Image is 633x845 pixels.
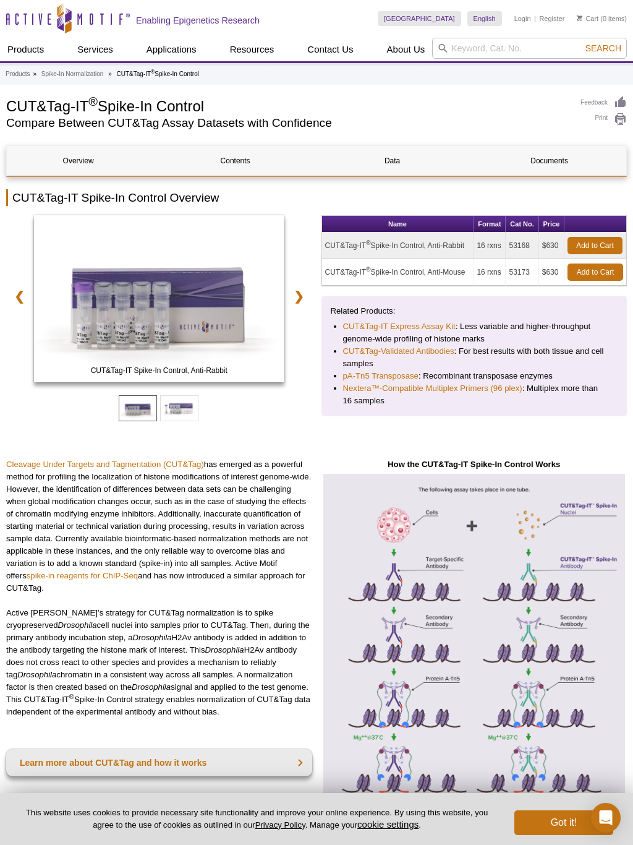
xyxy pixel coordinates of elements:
sup: ® [366,239,370,246]
sup: ® [69,692,74,700]
h2: CUT&Tag-IT Spike-In Control Overview [6,189,627,206]
li: | [534,11,536,26]
p: Related Products: [331,305,618,317]
th: Price [539,216,564,233]
li: (0 items) [577,11,627,26]
a: Register [539,14,564,23]
a: About Us [380,38,433,61]
p: has emerged as a powerful method for profiling the localization of histone modifications of inter... [6,458,312,594]
strong: How the CUT&Tag-IT Spike-In Control Works [388,460,560,469]
a: ❯ [286,282,312,311]
td: CUT&Tag-IT Spike-In Control, Anti-Mouse [322,259,474,286]
input: Keyword, Cat. No. [432,38,627,59]
td: $630 [539,233,564,259]
a: Applications [139,38,204,61]
a: pA-Tn5 Transposase [343,370,418,382]
a: Learn more about CUT&Tag and how it works [6,749,312,776]
a: Contents [164,146,307,176]
td: 16 rxns [474,259,506,286]
em: Drosophila [205,645,244,654]
em: Drosophila [133,633,172,642]
a: Feedback [580,96,627,109]
em: Drosophila [58,620,97,630]
td: 53168 [506,233,538,259]
li: » [108,71,112,77]
a: Add to Cart [567,264,623,281]
h1: CUT&Tag-IT Spike-In Control [6,96,568,114]
a: CUT&Tag-Validated Antibodies [343,345,454,358]
h2: Compare Between CUT&Tag Assay Datasets with Confidence [6,118,568,129]
a: Cleavage Under Targets and Tagmentation (CUT&Tag) [6,460,204,469]
li: : Recombinant transposase enzymes [343,370,606,382]
a: Nextera™-Compatible Multiplex Primers (96 plex) [343,382,522,395]
img: CUT&Tag-IT Spike-In Control, Anti-Rabbit [34,215,284,382]
a: Overview [7,146,150,176]
li: CUT&Tag-IT Spike-In Control [117,71,199,77]
li: : Multiplex more than 16 samples [343,382,606,407]
span: Search [585,43,621,53]
div: Open Intercom Messenger [591,803,621,833]
h2: Enabling Epigenetics Research [136,15,260,26]
button: Got it! [514,810,613,835]
td: $630 [539,259,564,286]
a: [GEOGRAPHIC_DATA] [378,11,461,26]
td: 16 rxns [474,233,506,259]
a: Contact Us [300,38,360,61]
a: Data [321,146,464,176]
li: » [33,71,36,77]
a: Cart [577,14,598,23]
a: ❮ [6,282,33,311]
button: Search [582,43,625,54]
li: : For best results with both tissue and cell samples [343,345,606,370]
span: CUT&Tag-IT Spike-In Control, Anti-Rabbit [36,364,281,377]
th: Cat No. [506,216,538,233]
sup: ® [88,95,98,108]
a: English [467,11,502,26]
th: Format [474,216,506,233]
a: Products [6,69,30,80]
a: spike-in reagents for ChIP-Seq [27,571,138,580]
a: Resources [223,38,282,61]
sup: ® [151,69,155,75]
em: Drosophila [132,682,171,692]
p: Active [PERSON_NAME]’s strategy for CUT&Tag normalization is to spike cryopreserved cell nuclei i... [6,607,312,718]
li: : Less variable and higher-throughput genome-wide profiling of histone marks [343,320,606,345]
th: Name [322,216,474,233]
td: CUT&Tag-IT Spike-In Control, Anti-Rabbit [322,233,474,259]
a: Spike-In Normalization [41,69,104,80]
sup: ® [366,266,370,273]
a: Services [70,38,121,61]
button: cookie settings [357,819,418,830]
a: Add to Cart [567,237,622,254]
td: 53173 [506,259,538,286]
a: Documents [478,146,621,176]
a: CUT&Tag-IT Express Assay Kit [343,320,456,333]
a: Login [514,14,531,23]
img: Your Cart [577,15,582,21]
em: Drosophila [17,670,56,679]
a: Print [580,113,627,126]
a: CUT&Tag-IT Spike-In Control, Anti-Mouse [34,215,284,386]
p: This website uses cookies to provide necessary site functionality and improve your online experie... [20,807,494,831]
a: Privacy Policy [255,820,305,830]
